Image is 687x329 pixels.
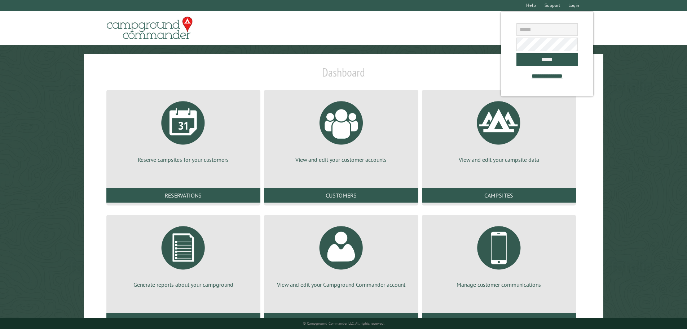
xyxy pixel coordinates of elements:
[273,156,409,164] p: View and edit your customer accounts
[422,313,576,328] a: Communications
[273,281,409,289] p: View and edit your Campground Commander account
[106,313,260,328] a: Reports
[303,321,384,326] small: © Campground Commander LLC. All rights reserved.
[273,96,409,164] a: View and edit your customer accounts
[106,188,260,203] a: Reservations
[422,188,576,203] a: Campsites
[264,188,418,203] a: Customers
[115,281,252,289] p: Generate reports about your campground
[431,96,567,164] a: View and edit your campsite data
[273,221,409,289] a: View and edit your Campground Commander account
[115,221,252,289] a: Generate reports about your campground
[431,281,567,289] p: Manage customer communications
[264,313,418,328] a: Account
[115,156,252,164] p: Reserve campsites for your customers
[115,96,252,164] a: Reserve campsites for your customers
[105,65,583,85] h1: Dashboard
[431,156,567,164] p: View and edit your campsite data
[431,221,567,289] a: Manage customer communications
[105,14,195,42] img: Campground Commander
